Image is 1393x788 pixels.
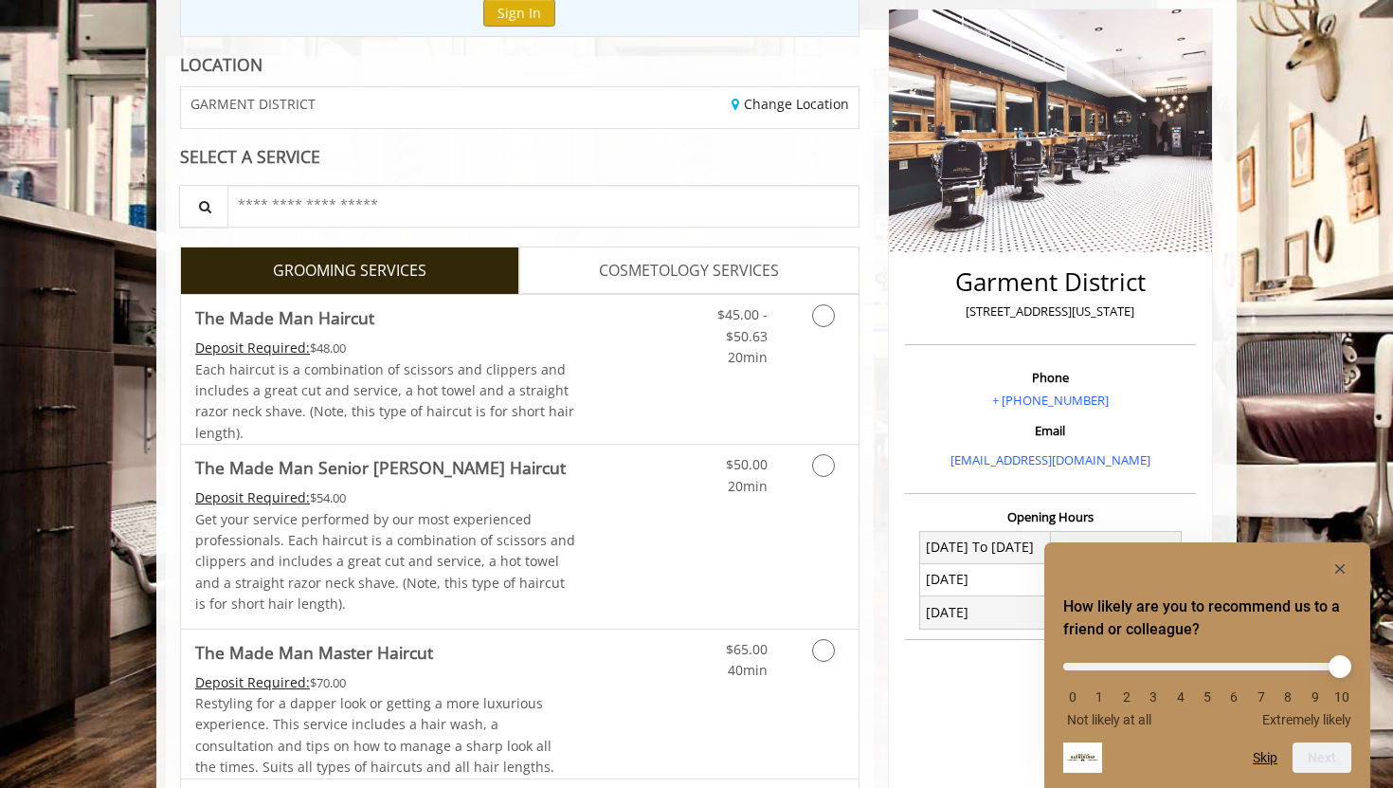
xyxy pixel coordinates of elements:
p: Get your service performed by our most experienced professionals. Each haircut is a combination o... [195,509,576,615]
li: 10 [1332,689,1351,705]
li: 0 [1063,689,1082,705]
span: This service needs some Advance to be paid before we block your appointment [195,488,310,506]
button: Next question [1293,742,1351,773]
li: 1 [1090,689,1109,705]
span: 20min [728,348,768,366]
h2: Garment District [910,268,1191,296]
td: 8 A.M - 8 P.M [1050,531,1181,563]
li: 6 [1224,689,1243,705]
td: [DATE] To [DATE] [920,531,1051,563]
li: 9 [1306,689,1325,705]
span: COSMETOLOGY SERVICES [599,259,779,284]
b: LOCATION [180,53,262,76]
span: This service needs some Advance to be paid before we block your appointment [195,339,310,357]
span: Each haircut is a combination of scissors and clippers and includes a great cut and service, a ho... [195,360,574,442]
h3: Email [910,424,1191,437]
span: $50.00 [726,455,768,473]
b: The Made Man Master Haircut [195,639,433,666]
div: $70.00 [195,672,576,693]
span: GARMENT DISTRICT [190,97,316,111]
a: Change Location [732,95,849,113]
a: + [PHONE_NUMBER] [992,392,1109,409]
h3: Phone [910,371,1191,384]
h2: How likely are you to recommend us to a friend or colleague? Select an option from 0 to 10, with ... [1063,596,1351,641]
div: How likely are you to recommend us to a friend or colleague? Select an option from 0 to 10, with ... [1063,649,1351,727]
li: 8 [1278,689,1297,705]
p: [STREET_ADDRESS][US_STATE] [910,302,1191,321]
b: The Made Man Haircut [195,304,374,331]
button: Hide survey [1329,558,1351,580]
span: Not likely at all [1067,712,1151,727]
li: 5 [1198,689,1217,705]
li: 3 [1144,689,1163,705]
span: This service needs some Advance to be paid before we block your appointment [195,673,310,691]
div: $54.00 [195,487,576,508]
li: 7 [1252,689,1271,705]
div: $48.00 [195,338,576,358]
a: [EMAIL_ADDRESS][DOMAIN_NAME] [950,451,1150,468]
div: SELECT A SERVICE [180,148,859,166]
span: $65.00 [726,640,768,658]
span: Restyling for a dapper look or getting a more luxurious experience. This service includes a hair ... [195,694,554,776]
span: 40min [728,661,768,679]
td: [DATE] [920,563,1051,596]
span: GROOMING SERVICES [273,259,426,284]
span: Extremely likely [1262,712,1351,727]
div: How likely are you to recommend us to a friend or colleague? Select an option from 0 to 10, with ... [1063,558,1351,773]
button: Service Search [179,185,228,228]
li: 4 [1171,689,1190,705]
span: $45.00 - $50.63 [717,305,768,344]
button: Skip [1253,750,1277,765]
li: 2 [1117,689,1136,705]
b: The Made Man Senior [PERSON_NAME] Haircut [195,454,566,481]
td: [DATE] [920,596,1051,629]
h3: Opening Hours [905,510,1196,523]
span: 20min [728,477,768,495]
